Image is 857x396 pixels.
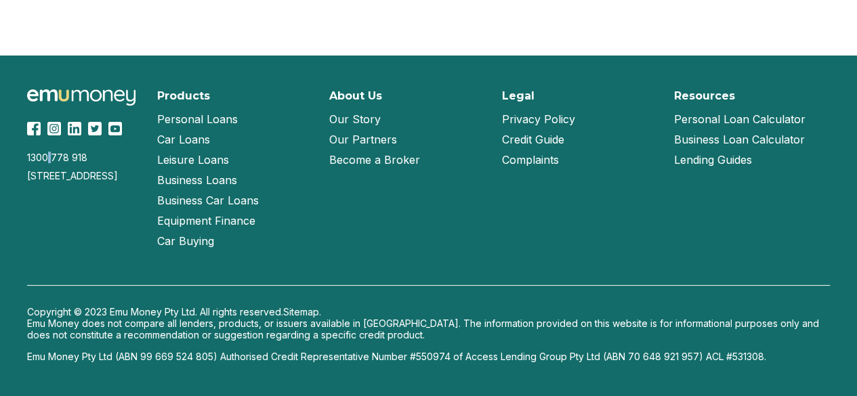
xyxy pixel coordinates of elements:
a: Become a Broker [329,150,420,170]
h2: About Us [329,89,382,102]
a: Privacy Policy [501,109,574,129]
a: Our Partners [329,129,397,150]
div: [STREET_ADDRESS] [27,170,141,181]
img: Facebook [27,122,41,135]
a: Credit Guide [501,129,564,150]
a: Lending Guides [674,150,752,170]
a: Personal Loans [157,109,238,129]
p: Emu Money Pty Ltd (ABN 99 669 524 805) Authorised Credit Representative Number #550974 of Access ... [27,351,830,362]
a: Complaints [501,150,558,170]
img: Instagram [47,122,61,135]
a: Leisure Loans [157,150,229,170]
a: Car Loans [157,129,210,150]
img: Twitter [88,122,102,135]
h2: Legal [501,89,534,102]
img: LinkedIn [68,122,81,135]
img: Emu Money [27,89,135,106]
p: Emu Money does not compare all lenders, products, or issuers available in [GEOGRAPHIC_DATA]. The ... [27,317,830,340]
div: 1300 778 918 [27,152,141,163]
a: Business Car Loans [157,190,259,211]
a: Our Story [329,109,381,129]
a: Equipment Finance [157,211,255,231]
a: Sitemap. [283,306,321,317]
p: Copyright © 2023 Emu Money Pty Ltd. All rights reserved. [27,306,830,317]
a: Personal Loan Calculator [674,109,806,129]
img: YouTube [108,122,122,135]
a: Car Buying [157,231,214,251]
h2: Resources [674,89,735,102]
a: Business Loans [157,170,237,190]
a: Business Loan Calculator [674,129,805,150]
h2: Products [157,89,210,102]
